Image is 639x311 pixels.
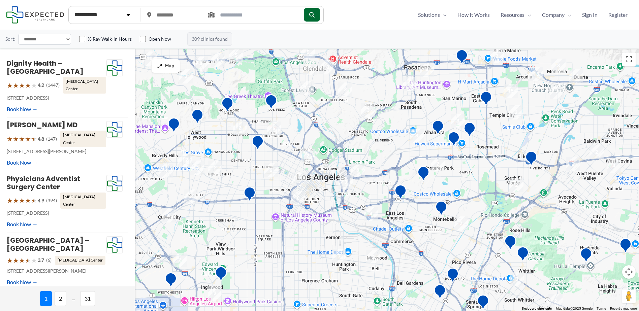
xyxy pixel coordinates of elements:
img: Expected Healthcare Logo [106,60,123,76]
div: 2 [172,253,187,267]
span: ★ [7,254,13,267]
button: Keyboard shortcuts [522,306,552,311]
span: ★ [19,194,25,207]
span: [MEDICAL_DATA] Center [55,256,105,265]
div: 2 [548,294,563,308]
div: 5 [267,122,281,136]
div: 4 [364,207,378,221]
div: Hd Diagnostic Imaging [265,94,277,111]
span: ★ [25,194,31,207]
div: 3 [339,175,353,189]
div: 3 [121,255,135,270]
div: 2 [233,121,247,135]
div: 10 [142,51,157,66]
div: 13 [403,77,417,91]
div: Western Diagnostic Radiology by RADDICO &#8211; Central LA [252,135,264,152]
div: 2 [589,145,604,159]
span: ★ [13,194,19,207]
p: [STREET_ADDRESS] [7,209,106,217]
span: ★ [13,254,19,267]
div: 4 [194,57,208,71]
span: ★ [31,194,37,207]
div: 12 [178,153,192,167]
span: Menu Toggle [524,10,531,20]
span: 31 [80,291,95,306]
div: Inglewood Advanced Imaging [215,266,227,283]
span: [MEDICAL_DATA] Center [60,131,106,147]
a: Book Now [7,158,38,168]
a: Book Now [7,277,38,287]
span: (6) [46,256,52,265]
div: 2 [550,84,564,99]
span: 4.8 [38,135,44,143]
div: 3 [159,164,173,178]
div: 3 [509,105,523,119]
p: [STREET_ADDRESS] [7,94,106,102]
label: Sort: [5,35,15,43]
a: [GEOGRAPHIC_DATA] – [GEOGRAPHIC_DATA] [7,236,89,253]
div: Montebello Advanced Imaging [435,201,447,218]
span: Menu Toggle [565,10,571,20]
div: 4 [607,159,621,173]
div: 3 [410,129,424,143]
span: 4.9 [38,196,44,205]
div: Hacienda HTS Ultrasound [580,247,592,265]
div: 15 [504,84,518,98]
div: 6 [211,53,225,67]
a: Register [603,10,633,20]
span: ★ [25,79,31,92]
span: ★ [31,79,37,92]
span: ★ [7,194,13,207]
div: 7 [332,249,346,263]
a: How It Works [452,10,495,20]
span: 1 [40,291,52,306]
div: 2 [301,149,315,163]
div: Downey MRI Center powered by RAYUS Radiology [434,284,446,301]
div: 11 [569,69,583,83]
div: Diagnostic Medical Group [619,238,632,255]
div: 10 [319,60,333,74]
div: 3 [551,59,566,73]
div: 5 [301,45,315,59]
span: ★ [19,254,25,267]
a: Book Now [7,104,38,114]
img: Expected Healthcare Logo [106,175,123,192]
span: Solutions [418,10,440,20]
button: Drag Pegman onto the map to open Street View [622,289,636,303]
div: Pacific Medical Imaging [432,120,444,137]
label: X-Ray Walk-in Hours [88,36,132,42]
div: 2 [566,157,580,171]
div: 3 [451,114,465,128]
div: 6 [291,191,305,205]
a: CompanyMenu Toggle [537,10,577,20]
span: ★ [31,254,37,267]
div: Monterey Park Hospital AHMC [417,166,429,183]
a: SolutionsMenu Toggle [413,10,452,20]
div: 5 [229,48,243,62]
div: 2 [366,250,380,264]
div: Belmont Village Senior Living Hollywood Hills [221,97,233,114]
div: 13 [529,67,543,81]
a: Report a map error [610,307,637,310]
div: Diagnostic Medical Group [464,122,476,139]
a: Physicians Adventist Surgery Center [7,174,80,192]
span: ★ [31,133,37,145]
span: Map [165,63,174,69]
div: 2 [124,176,138,191]
div: Unio Specialty Care – Gastroenterology – Temple City [480,91,492,108]
span: Map data ©2025 Google [556,307,593,310]
div: 6 [264,163,278,177]
button: Map camera controls [622,265,636,279]
span: ★ [19,79,25,92]
div: 3 [184,189,198,204]
div: Western Diagnostic Radiology by RADDICO &#8211; West Hollywood [191,109,203,126]
div: Westchester Advanced Imaging [165,272,177,289]
a: Dignity Health – [GEOGRAPHIC_DATA] [7,59,84,76]
a: [PERSON_NAME] MD [7,120,77,130]
img: Maximize [157,63,162,69]
div: Sunset Diagnostic Radiology [168,117,180,135]
img: Expected Healthcare Logo - side, dark font, small [6,6,64,23]
span: ★ [7,133,13,145]
div: 5 [351,163,365,177]
span: Sign In [582,10,598,20]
